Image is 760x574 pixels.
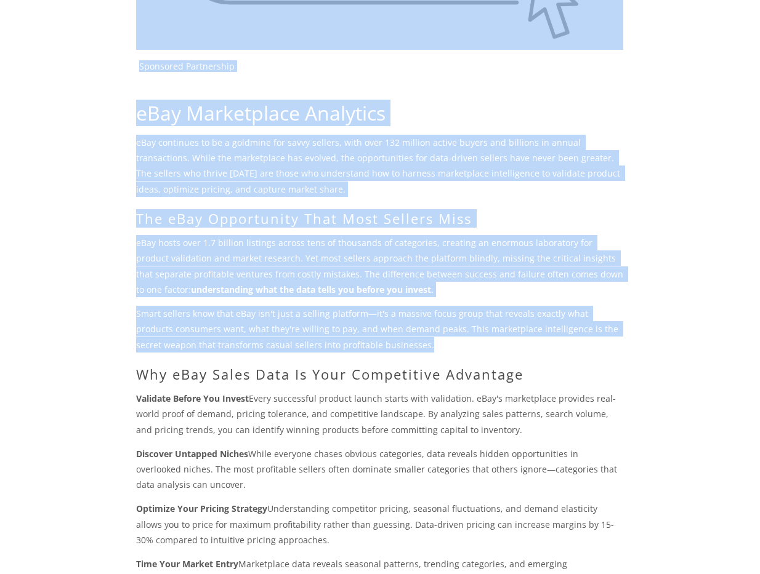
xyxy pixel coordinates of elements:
[136,366,623,382] h2: Why eBay Sales Data Is Your Competitive Advantage
[136,235,623,297] p: eBay hosts over 1.7 billion listings across tens of thousands of categories, creating an enormous...
[136,446,623,493] p: While everyone chases obvious categories, data reveals hidden opportunities in overlooked niches....
[136,448,248,460] strong: Discover Untapped Niches
[136,503,267,514] strong: Optimize Your Pricing Strategy
[136,391,623,437] p: Every successful product launch starts with validation. eBay's marketplace provides real-world pr...
[136,210,623,226] h2: The eBay Opportunity That Most Sellers Miss
[136,501,623,548] p: Understanding competitor pricing, seasonal fluctuations, and demand elasticity allows you to pric...
[191,284,431,295] strong: understanding what the data tells you before you invest
[136,102,623,125] h1: eBay Marketplace Analytics
[136,558,238,570] strong: Time Your Market Entry
[139,61,623,72] p: Sponsored Partnership
[136,306,623,353] p: Smart sellers know that eBay isn't just a selling platform—it's a massive focus group that reveal...
[136,135,623,197] p: eBay continues to be a goldmine for savvy sellers, with over 132 million active buyers and billio...
[136,393,249,404] strong: Validate Before You Invest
